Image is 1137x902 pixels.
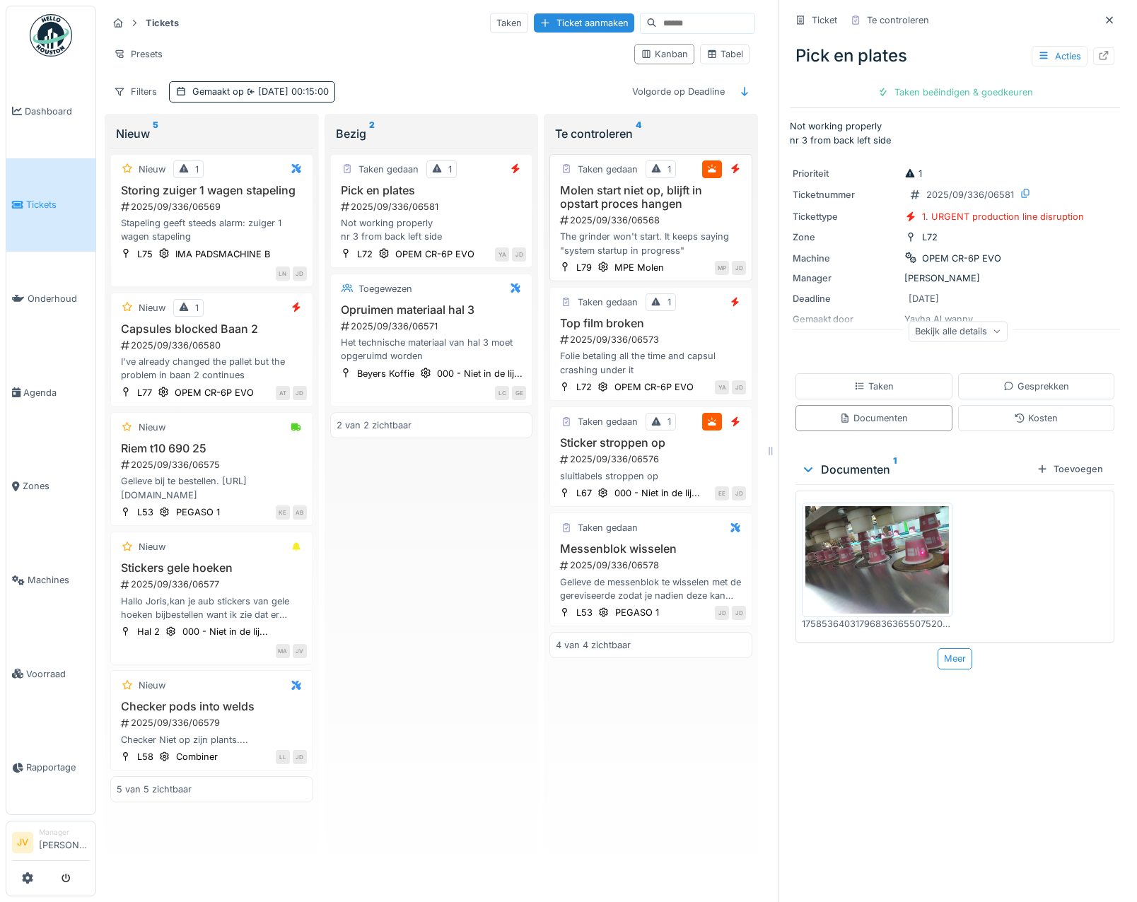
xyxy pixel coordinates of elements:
div: 000 - Niet in de lij... [182,625,268,638]
div: 1 [448,163,452,176]
div: GE [512,386,526,400]
div: Gelieve de messenblok te wisselen met de gereviseerde zodat je nadien deze kan reviseren. [556,575,746,602]
span: Machines [28,573,90,587]
span: Dashboard [25,105,90,118]
span: Onderhoud [28,292,90,305]
div: Nieuw [116,125,308,142]
div: 2025/09/336/06576 [559,452,746,466]
div: 1758536403179683636550752048650.jpg [802,617,952,631]
div: Nieuw [139,301,165,315]
div: JD [293,386,307,400]
div: Nieuw [139,679,165,692]
div: 2025/09/336/06568 [559,213,746,227]
div: MA [276,644,290,658]
h3: Riem t10 690 25 [117,442,307,455]
div: JD [732,606,746,620]
div: 2025/09/336/06581 [339,200,527,213]
div: LC [495,386,509,400]
a: JV Manager[PERSON_NAME] [12,827,90,861]
div: JD [732,261,746,275]
div: 000 - Niet in de lij... [614,486,700,500]
div: AB [293,505,307,520]
div: Deadline [793,292,899,305]
div: Acties [1032,46,1088,66]
img: Badge_color-CXgf-gQk.svg [30,14,72,57]
div: Presets [107,44,169,64]
sup: 5 [153,125,158,142]
div: [DATE] [909,292,939,305]
div: Kanban [641,47,688,61]
div: L53 [137,505,153,519]
h3: Capsules blocked Baan 2 [117,322,307,336]
div: Taken [854,380,894,393]
div: 2025/09/336/06569 [119,200,307,213]
div: 2025/09/336/06575 [119,458,307,471]
div: Bekijk alle details [909,321,1008,341]
div: PEGASO 1 [615,606,659,619]
h3: Pick en plates [337,184,527,197]
div: Machine [793,252,899,265]
a: Onderhoud [6,252,95,346]
div: Taken gedaan [578,163,638,176]
sup: 1 [893,461,897,478]
a: Agenda [6,346,95,440]
div: Tabel [706,47,743,61]
h3: Stickers gele hoeken [117,561,307,575]
div: Ticket aanmaken [534,13,634,33]
div: OPEM CR-6P EVO [175,386,254,399]
div: Te controleren [555,125,747,142]
div: Te controleren [867,13,929,27]
div: Zone [793,230,899,244]
div: Documenten [839,411,908,425]
div: Gelieve bij te bestellen. [URL][DOMAIN_NAME] [117,474,307,501]
div: Taken gedaan [578,415,638,428]
div: Folie betaling all the time and capsul crashing under it [556,349,746,376]
h3: Molen start niet op, blijft in opstart proces hangen [556,184,746,211]
div: Taken gedaan [578,521,638,534]
div: 1 [904,167,922,180]
span: Rapportage [26,761,90,774]
div: KE [276,505,290,520]
div: JV [293,644,307,658]
h3: Top film broken [556,317,746,330]
div: OPEM CR-6P EVO [614,380,694,394]
div: Toevoegen [1031,459,1109,479]
div: L58 [137,750,153,763]
div: Taken gedaan [358,163,419,176]
div: Taken [490,13,528,33]
p: Not working properly nr 3 from back left side [790,119,1120,146]
div: Filters [107,81,163,102]
div: Ticketnummer [793,188,899,201]
div: JD [715,606,729,620]
div: Het technische materiaal van hal 3 moet opgeruimd worden [337,336,527,363]
div: OPEM CR-6P EVO [395,247,474,261]
div: Nieuw [139,421,165,434]
div: Checker Niet op zijn plants.... [117,733,307,746]
div: 2 van 2 zichtbaar [337,418,412,432]
div: JD [293,266,307,281]
div: 1 [667,163,671,176]
div: 5 van 5 zichtbaar [117,783,192,796]
div: JD [293,750,307,764]
div: Documenten [801,461,1031,478]
div: Nieuw [139,540,165,553]
span: Zones [23,479,90,493]
div: MPE Molen [614,261,664,274]
div: The grinder won't start. It keeps saying "system startup in progress" [556,230,746,257]
div: I've already changed the pallet but the problem in baan 2 continues [117,355,307,382]
div: [PERSON_NAME] [793,271,1117,285]
div: YA [495,247,509,262]
div: Ticket [812,13,837,27]
div: LL [276,750,290,764]
div: Bezig [336,125,527,142]
strong: Tickets [140,16,185,30]
div: 2025/09/336/06581 [926,188,1014,201]
h3: Opruimen materiaal hal 3 [337,303,527,317]
div: EE [715,486,729,500]
h3: Messenblok wisselen [556,542,746,556]
div: Nieuw [139,163,165,176]
div: AT [276,386,290,400]
div: MP [715,261,729,275]
div: L79 [576,261,592,274]
div: Tickettype [793,210,899,223]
